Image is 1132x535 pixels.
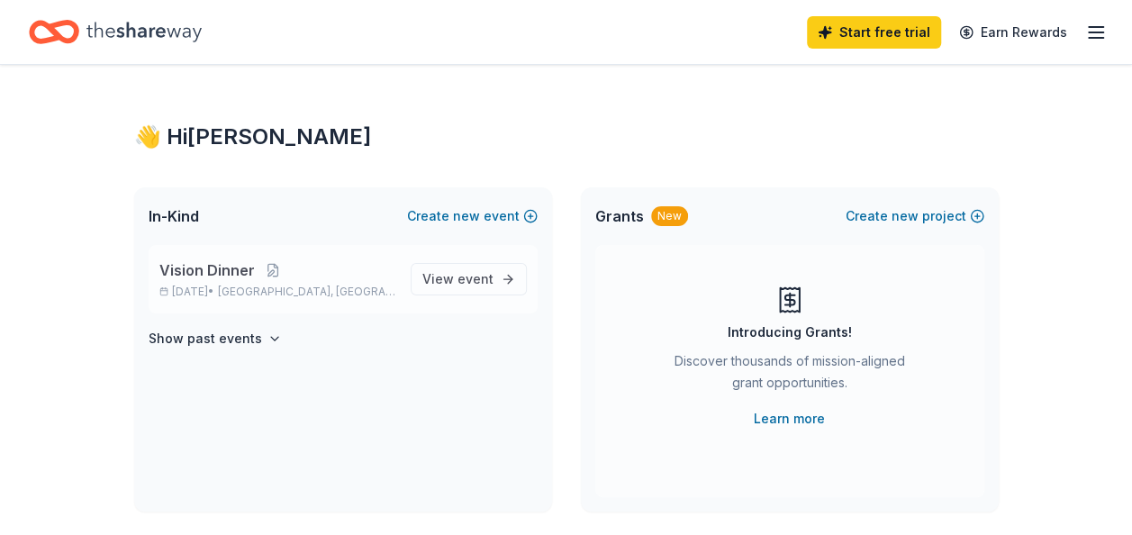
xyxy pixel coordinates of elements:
span: In-Kind [149,205,199,227]
div: 👋 Hi [PERSON_NAME] [134,122,999,151]
span: Grants [595,205,644,227]
span: new [453,205,480,227]
span: View [422,268,494,290]
div: Discover thousands of mission-aligned grant opportunities. [667,350,912,401]
h4: Show past events [149,328,262,349]
span: [GEOGRAPHIC_DATA], [GEOGRAPHIC_DATA] [218,285,395,299]
a: Learn more [754,408,825,430]
a: Home [29,11,202,53]
div: Introducing Grants! [728,322,852,343]
button: Show past events [149,328,282,349]
a: View event [411,263,527,295]
a: Start free trial [807,16,941,49]
a: Earn Rewards [948,16,1078,49]
button: Createnewevent [407,205,538,227]
button: Createnewproject [846,205,984,227]
span: new [892,205,919,227]
span: event [457,271,494,286]
span: Vision Dinner [159,259,255,281]
p: [DATE] • [159,285,396,299]
div: New [651,206,688,226]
